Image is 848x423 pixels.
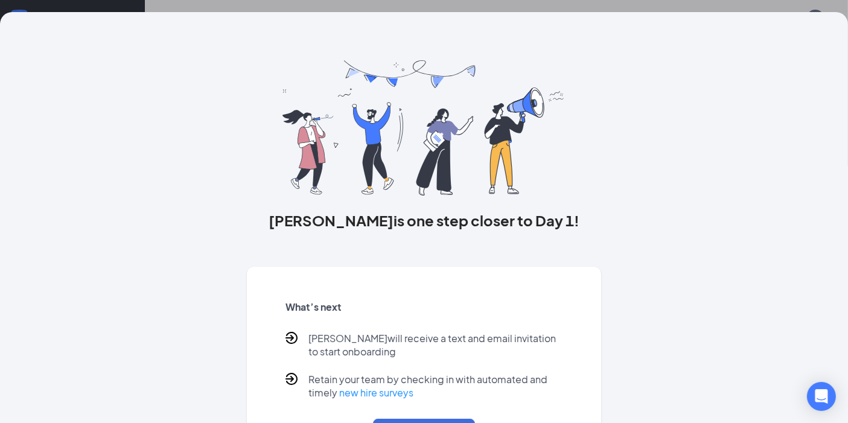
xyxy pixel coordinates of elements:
h3: [PERSON_NAME] is one step closer to Day 1! [247,210,601,231]
img: you are all set [282,60,566,196]
p: [PERSON_NAME] will receive a text and email invitation to start onboarding [308,332,563,358]
h5: What’s next [285,301,563,314]
div: Open Intercom Messenger [807,382,836,411]
p: Retain your team by checking in with automated and timely [308,373,563,399]
a: new hire surveys [339,386,413,399]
